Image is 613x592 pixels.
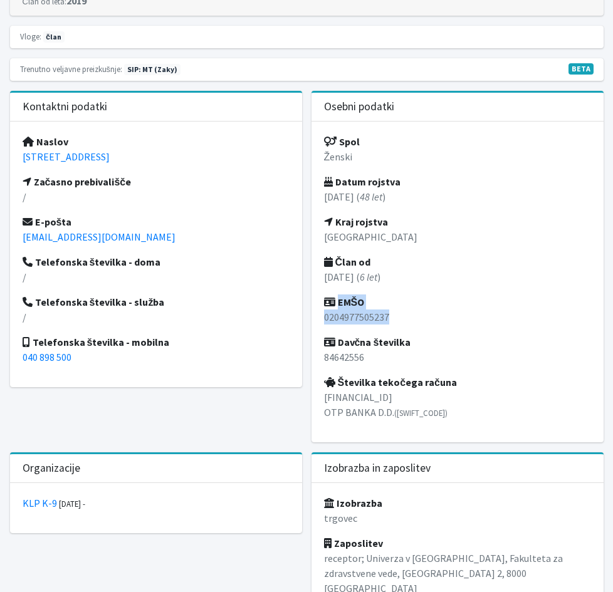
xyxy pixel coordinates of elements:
[23,351,71,363] a: 040 898 500
[23,231,176,243] a: [EMAIL_ADDRESS][DOMAIN_NAME]
[59,499,85,509] small: [DATE] -
[360,271,377,283] em: 6 let
[20,31,41,41] small: Vloge:
[324,135,360,148] strong: Spol
[324,189,591,204] p: [DATE] ( )
[23,497,57,509] a: KLP K-9
[324,336,411,348] strong: Davčna številka
[324,100,394,113] h3: Osebni podatki
[43,31,65,43] span: član
[23,150,110,163] a: [STREET_ADDRESS]
[324,256,371,268] strong: Član od
[324,537,383,549] strong: Zaposlitev
[324,497,382,509] strong: Izobrazba
[23,135,68,148] strong: Naslov
[324,390,591,420] p: [FINANCIAL_ID] OTP BANKA D.D.
[23,336,170,348] strong: Telefonska številka - mobilna
[23,309,290,325] p: /
[324,175,401,188] strong: Datum rojstva
[23,100,107,113] h3: Kontaktni podatki
[324,216,388,228] strong: Kraj rojstva
[124,64,181,75] span: Naslednja preizkušnja: jesen 2025
[324,462,431,475] h3: Izobrazba in zaposlitev
[324,269,591,284] p: [DATE] ( )
[360,190,382,203] em: 48 let
[23,296,165,308] strong: Telefonska številka - služba
[324,296,365,308] strong: EMŠO
[324,376,457,388] strong: Številka tekočega računa
[20,64,122,74] small: Trenutno veljavne preizkušnje:
[23,269,290,284] p: /
[23,189,290,204] p: /
[23,462,80,475] h3: Organizacije
[324,229,591,244] p: [GEOGRAPHIC_DATA]
[324,149,591,164] p: Ženski
[568,63,594,75] span: V fazi razvoja
[23,256,161,268] strong: Telefonska številka - doma
[23,216,72,228] strong: E-pošta
[324,350,591,365] p: 84642556
[324,511,591,526] p: trgovec
[23,175,132,188] strong: Začasno prebivališče
[324,309,591,325] p: 0204977505237
[394,408,448,418] small: ([SWIFT_CODE])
